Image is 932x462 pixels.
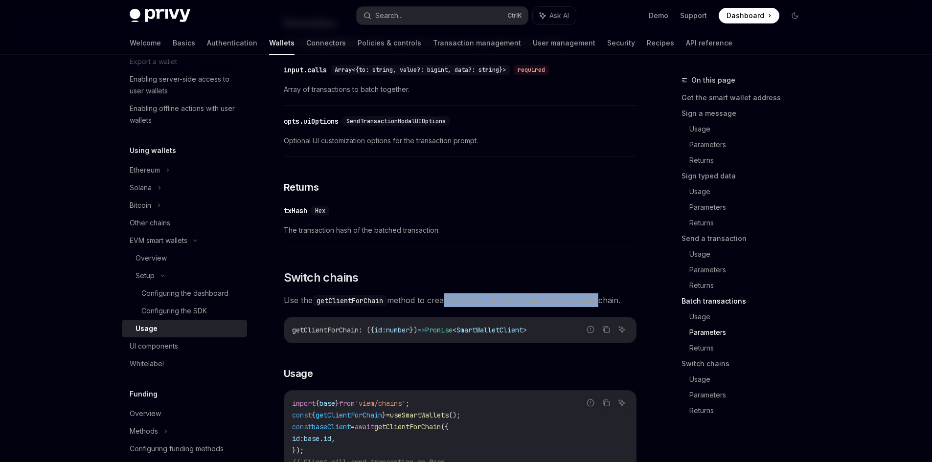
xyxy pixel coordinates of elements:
a: User management [533,31,595,55]
span: id: [292,434,304,443]
span: 'viem/chains' [355,399,406,408]
span: : ({ [359,326,374,334]
a: Demo [649,11,668,21]
span: const [292,422,312,431]
span: from [339,399,355,408]
span: const [292,411,312,419]
a: Usage [689,121,811,137]
button: Ask AI [533,7,576,24]
a: Sign a message [682,106,811,121]
span: Switch chains [284,270,359,286]
span: id [323,434,331,443]
span: } [382,411,386,419]
span: Array<{to: string, value?: bigint, data?: string}> [335,66,506,74]
span: ({ [441,422,449,431]
span: await [355,422,374,431]
a: Parameters [689,387,811,403]
span: Hex [315,207,325,215]
a: Dashboard [719,8,779,23]
a: Usage [122,320,247,337]
a: Parameters [689,262,811,278]
img: dark logo [130,9,190,22]
button: Ask AI [615,396,628,409]
div: Overview [136,252,167,264]
div: Usage [136,323,158,334]
div: Configuring the SDK [141,305,207,317]
a: Parameters [689,137,811,153]
span: Returns [284,180,319,194]
button: Report incorrect code [584,396,597,409]
div: input.calls [284,65,327,75]
a: Configuring the SDK [122,302,247,320]
span: Use the method to create a new smart wallet client for a specific chain. [284,293,636,307]
span: , [331,434,335,443]
a: Basics [173,31,195,55]
div: Ethereum [130,164,160,176]
a: Usage [689,309,811,325]
div: Bitcoin [130,199,151,211]
span: : [382,326,386,334]
span: getClientForChain [374,422,441,431]
div: Overview [130,408,161,419]
a: Overview [122,405,247,422]
span: . [319,434,323,443]
a: Switch chains [682,356,811,372]
a: Policies & controls [358,31,421,55]
div: opts.uiOptions [284,116,339,126]
span: getClientForChain [316,411,382,419]
a: Returns [689,403,811,418]
button: Report incorrect code [584,323,597,336]
span: { [316,399,319,408]
div: EVM smart wallets [130,235,187,246]
span: base [319,399,335,408]
div: Enabling offline actions with user wallets [130,103,241,126]
a: Returns [689,215,811,231]
button: Toggle dark mode [787,8,803,23]
span: id [374,326,382,334]
a: Send a transaction [682,231,811,246]
div: UI components [130,340,178,352]
span: (); [449,411,460,419]
a: Enabling offline actions with user wallets [122,100,247,129]
a: Usage [689,372,811,387]
div: Enabling server-side access to user wallets [130,73,241,97]
span: Promise [425,326,453,334]
a: API reference [686,31,732,55]
button: Copy the contents from the code block [600,323,613,336]
div: Search... [375,10,403,22]
span: The transaction hash of the batched transaction. [284,224,636,236]
span: }); [292,446,304,455]
button: Ask AI [615,323,628,336]
div: Configuring funding methods [130,443,224,455]
div: Setup [136,270,155,282]
a: Sign typed data [682,168,811,184]
span: Usage [284,367,313,380]
h5: Using wallets [130,145,176,156]
div: Configuring the dashboard [141,287,228,299]
a: Welcome [130,31,161,55]
a: Enabling server-side access to user wallets [122,70,247,100]
div: txHash [284,206,307,216]
div: Methods [130,425,158,437]
span: Ask AI [549,11,569,21]
a: Authentication [207,31,257,55]
a: Other chains [122,214,247,232]
span: }) [409,326,417,334]
div: Solana [130,182,152,194]
span: < [453,326,456,334]
a: Transaction management [433,31,521,55]
a: Connectors [306,31,346,55]
a: Usage [689,246,811,262]
a: Returns [689,278,811,293]
span: Dashboard [727,11,764,21]
a: Get the smart wallet address [682,90,811,106]
span: SmartWalletClient [456,326,523,334]
a: Batch transactions [682,293,811,309]
span: import [292,399,316,408]
span: useSmartWallets [390,411,449,419]
span: = [351,422,355,431]
span: number [386,326,409,334]
span: ; [406,399,409,408]
span: Optional UI customization options for the transaction prompt. [284,135,636,147]
span: getClientForChain [292,326,359,334]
